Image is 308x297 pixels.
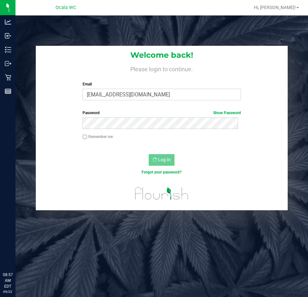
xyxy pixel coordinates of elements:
[149,154,174,166] button: Log In
[83,81,241,87] label: Email
[3,289,13,294] p: 09/22
[83,111,100,115] span: Password
[130,182,193,205] img: flourish_logo.svg
[158,157,171,162] span: Log In
[5,74,11,81] inline-svg: Retail
[5,60,11,67] inline-svg: Outbound
[36,64,288,72] h4: Please login to continue.
[3,272,13,289] p: 08:57 AM EDT
[254,5,296,10] span: Hi, [PERSON_NAME]!
[5,19,11,25] inline-svg: Analytics
[5,33,11,39] inline-svg: Inbound
[5,88,11,94] inline-svg: Reports
[83,135,87,139] input: Remember me
[55,5,76,10] span: Ocala WC
[213,111,241,115] a: Show Password
[5,46,11,53] inline-svg: Inventory
[142,170,182,174] a: Forgot your password?
[83,134,113,140] label: Remember me
[36,51,288,59] h1: Welcome back!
